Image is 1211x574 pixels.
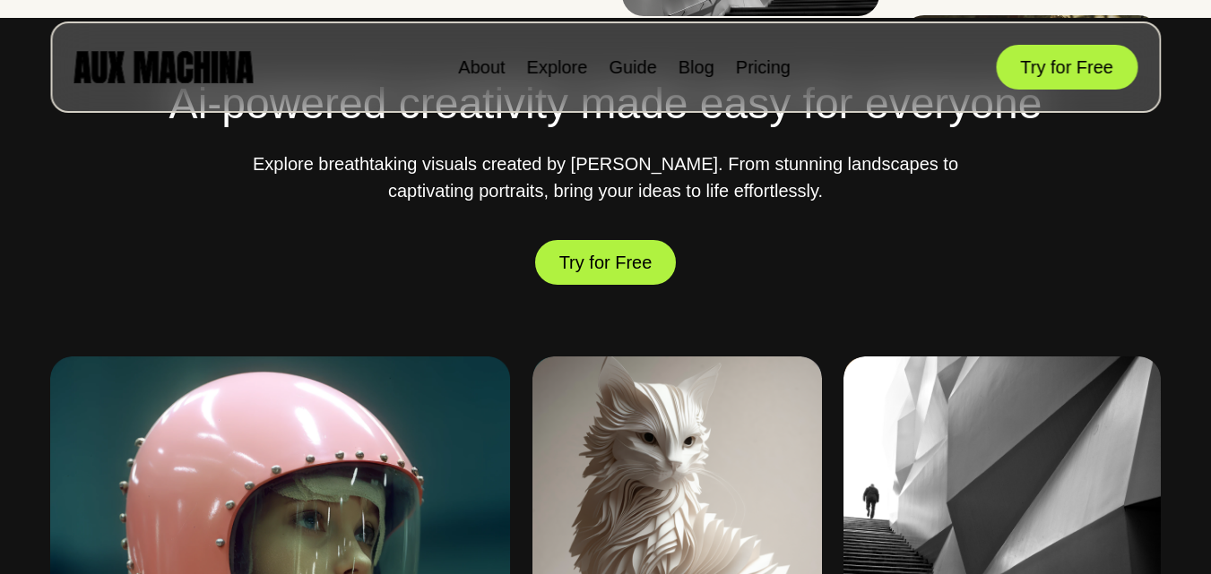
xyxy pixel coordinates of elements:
[247,150,964,204] p: Explore breathtaking visuals created by [PERSON_NAME]. From stunning landscapes to captivating po...
[74,51,253,82] img: AUX MACHINA
[535,239,677,286] button: Try for Free
[527,57,588,77] a: Explore
[736,57,791,77] a: Pricing
[679,57,714,77] a: Blog
[609,57,656,77] a: Guide
[458,57,505,77] a: About
[996,45,1137,90] button: Try for Free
